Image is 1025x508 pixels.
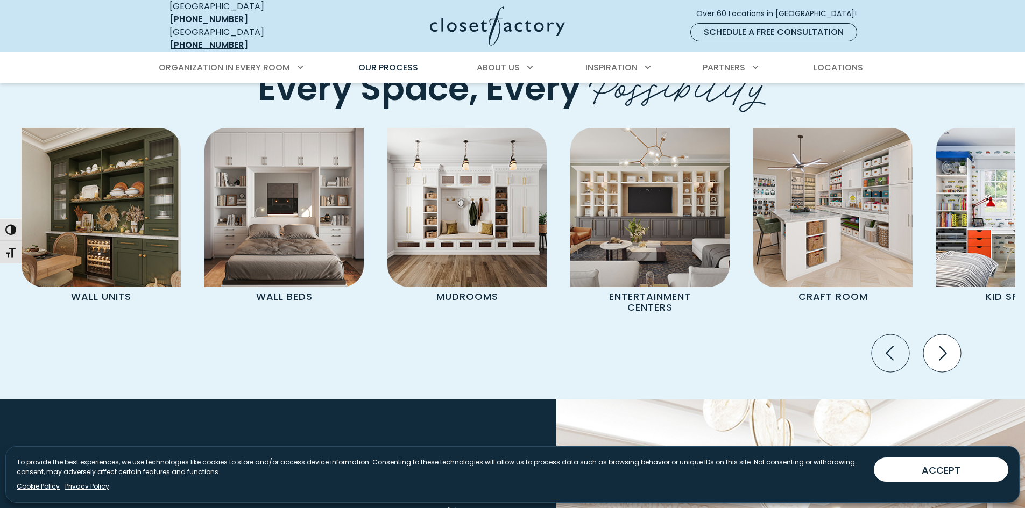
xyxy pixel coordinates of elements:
span: Partners [703,61,745,74]
p: Mudrooms [407,287,527,307]
span: Locations [814,61,863,74]
img: Closet Factory Logo [430,6,565,46]
img: Mudroom Cabinets [387,128,547,287]
img: Custom craft room [753,128,913,287]
p: To provide the best experiences, we use technologies like cookies to store and/or access device i... [17,457,865,477]
button: Previous slide [867,330,914,376]
span: Every [486,65,581,112]
button: Next slide [919,330,965,376]
a: Over 60 Locations in [GEOGRAPHIC_DATA]! [696,4,866,23]
a: Cookie Policy [17,482,60,491]
span: Organization in Every Room [159,61,290,74]
a: [PHONE_NUMBER] [169,13,248,25]
a: Entertainment Center Entertainment Centers [559,128,741,318]
img: Wall unit [22,128,181,287]
p: Wall Units [41,287,161,307]
div: [GEOGRAPHIC_DATA] [169,26,326,52]
span: Every Space, [258,65,478,112]
span: About Us [477,61,520,74]
a: Wall unit Wall Units [10,128,193,307]
a: Wall Bed Wall Beds [193,128,376,307]
span: Over 60 Locations in [GEOGRAPHIC_DATA]! [696,8,865,19]
a: Schedule a Free Consultation [690,23,857,41]
a: Privacy Policy [65,482,109,491]
span: Inspiration [585,61,638,74]
button: Footer Subnav Button - Organization in Every Room [167,437,389,464]
nav: Primary Menu [151,53,874,83]
a: [PHONE_NUMBER] [169,39,248,51]
img: Wall Bed [204,128,364,287]
p: Wall Beds [224,287,344,307]
button: ACCEPT [874,457,1008,482]
span: Our Process [402,437,468,464]
button: Footer Subnav Button - Our Process [402,437,506,464]
p: Craft Room [773,287,893,307]
span: Organization in Every Room [167,437,311,464]
a: Custom craft room Craft Room [741,128,924,307]
img: Entertainment Center [570,128,730,287]
a: Mudroom Cabinets Mudrooms [376,128,559,307]
p: Entertainment Centers [590,287,710,318]
span: Our Process [358,61,418,74]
